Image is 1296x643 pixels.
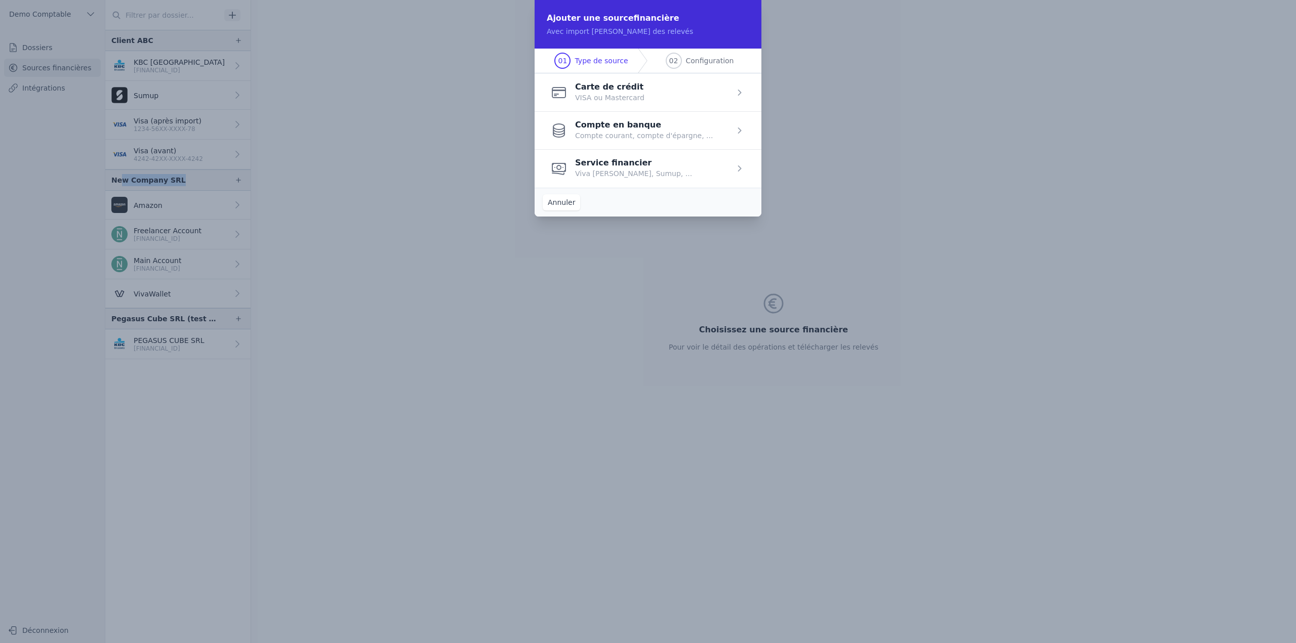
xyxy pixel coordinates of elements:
[575,160,692,166] p: Service financier
[543,194,580,210] button: Annuler
[575,56,628,66] span: Type de source
[686,56,734,66] span: Configuration
[669,56,678,66] span: 02
[547,12,749,24] h2: Ajouter une source financière
[575,122,713,128] p: Compte en banque
[535,49,761,73] nav: Progress
[551,84,644,101] button: Carte de crédit VISA ou Mastercard
[551,122,713,139] button: Compte en banque Compte courant, compte d'épargne, ...
[547,26,749,36] p: Avec import [PERSON_NAME] des relevés
[558,56,568,66] span: 01
[551,160,692,177] button: Service financier Viva [PERSON_NAME], Sumup, ...
[575,84,644,90] p: Carte de crédit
